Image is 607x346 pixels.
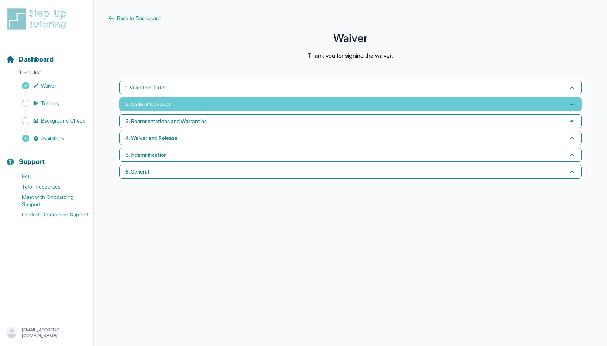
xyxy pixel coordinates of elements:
p: Thank you for signing the waiver. [308,51,393,60]
a: Meet with Onboarding Support [6,192,93,209]
a: FAQ [6,171,93,182]
span: 1. Volunteer Tutor [125,84,166,91]
p: To-do list [3,69,90,79]
a: Contact Onboarding Support [6,209,93,220]
span: 4. Waiver and Release [125,134,177,142]
button: Support [3,145,90,170]
a: Back to Dashboard [108,15,592,22]
span: Background Check [41,117,85,124]
p: [EMAIL_ADDRESS][DOMAIN_NAME] [22,327,87,339]
span: 2. Code of Conduct [125,101,171,108]
span: 3. Representations and Warranties [125,118,207,125]
button: 6. General [119,165,582,179]
a: Tutor Resources [6,182,93,192]
span: Availability [41,135,64,142]
button: 3. Representations and Warranties [119,114,582,128]
span: Support [19,157,45,167]
button: 5. Indemnification [119,148,582,162]
span: Dashboard [19,54,54,64]
a: Background Check [6,116,93,126]
span: 5. Indemnification [125,151,167,159]
span: 6. General [125,168,149,175]
button: 1. Volunteer Tutor [119,81,582,94]
button: Dashboard [3,42,90,67]
img: logo [6,7,71,31]
a: Dashboard [6,54,54,64]
button: 4. Waiver and Release [119,131,582,145]
a: Training [6,98,93,108]
a: Availability [6,133,93,144]
span: Waiver [41,82,56,89]
span: Back to Dashboard [117,15,161,22]
span: Training [41,100,60,107]
button: 2. Code of Conduct [119,97,582,111]
button: [EMAIL_ADDRESS][DOMAIN_NAME] [6,326,87,339]
h1: Waiver [108,34,592,42]
a: Waiver [6,81,93,91]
